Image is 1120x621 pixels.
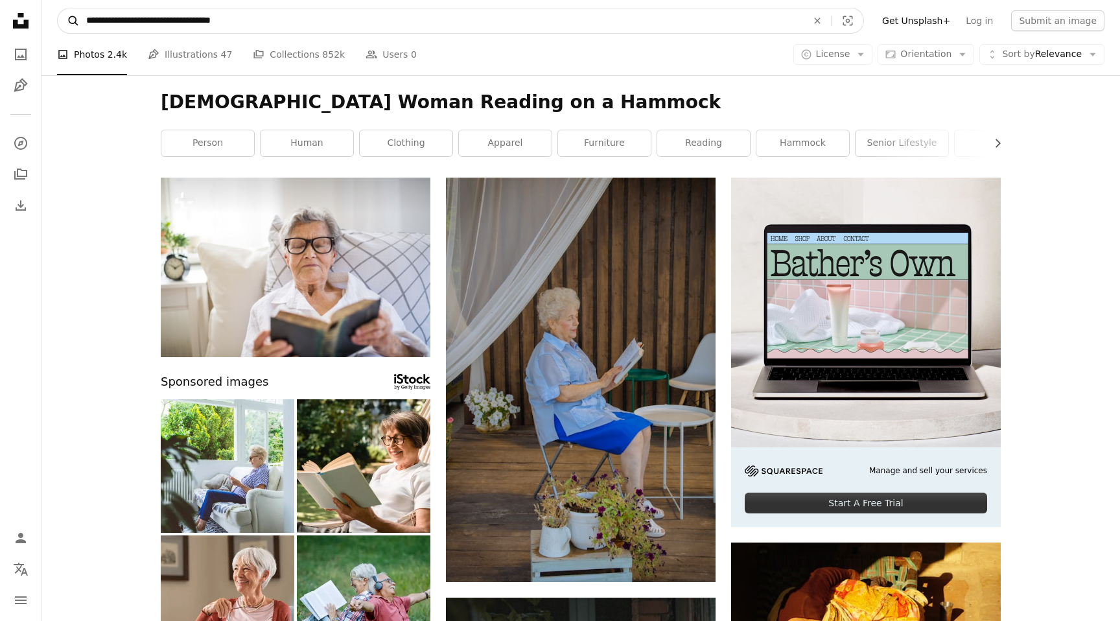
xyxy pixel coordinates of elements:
[745,465,822,476] img: file-1705255347840-230a6ab5bca9image
[366,34,417,75] a: Users 0
[221,47,233,62] span: 47
[148,34,232,75] a: Illustrations 47
[979,44,1104,65] button: Sort byRelevance
[986,130,1001,156] button: scroll list to the right
[360,130,452,156] a: clothing
[322,47,345,62] span: 852k
[657,130,750,156] a: reading
[878,44,974,65] button: Orientation
[793,44,873,65] button: License
[459,130,552,156] a: apparel
[261,130,353,156] a: human
[297,399,430,533] img: Happy relaxed old senior elderly woman grandmother relaxing while reading book
[731,178,1001,447] img: file-1707883121023-8e3502977149image
[8,587,34,613] button: Menu
[731,178,1001,527] a: Manage and sell your servicesStart A Free Trial
[161,399,294,533] img: Senior woman using tablet PC at home
[558,130,651,156] a: furniture
[161,178,430,357] img: A sick senior woman with glasses lying in bed at home or in hospital, reading bible.
[1002,49,1034,59] span: Sort by
[756,130,849,156] a: hammock
[745,493,987,513] div: Start A Free Trial
[869,465,987,476] span: Manage and sell your services
[8,161,34,187] a: Collections
[1011,10,1104,31] button: Submit an image
[8,130,34,156] a: Explore
[411,47,417,62] span: 0
[832,8,863,33] button: Visual search
[874,10,958,31] a: Get Unsplash+
[8,8,34,36] a: Home — Unsplash
[8,41,34,67] a: Photos
[446,373,716,385] a: woman in blue dress shirt sitting on white folding chair reading book
[803,8,832,33] button: Clear
[856,130,948,156] a: senior lifestyle
[8,193,34,218] a: Download History
[58,8,80,33] button: Search Unsplash
[161,91,1001,114] h1: [DEMOGRAPHIC_DATA] Woman Reading on a Hammock
[161,261,430,273] a: A sick senior woman with glasses lying in bed at home or in hospital, reading bible.
[8,525,34,551] a: Log in / Sign up
[161,130,254,156] a: person
[57,8,864,34] form: Find visuals sitewide
[900,49,951,59] span: Orientation
[1002,48,1082,61] span: Relevance
[955,130,1047,156] a: old
[161,373,268,392] span: Sponsored images
[816,49,850,59] span: License
[446,178,716,582] img: woman in blue dress shirt sitting on white folding chair reading book
[958,10,1001,31] a: Log in
[253,34,345,75] a: Collections 852k
[8,73,34,99] a: Illustrations
[8,556,34,582] button: Language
